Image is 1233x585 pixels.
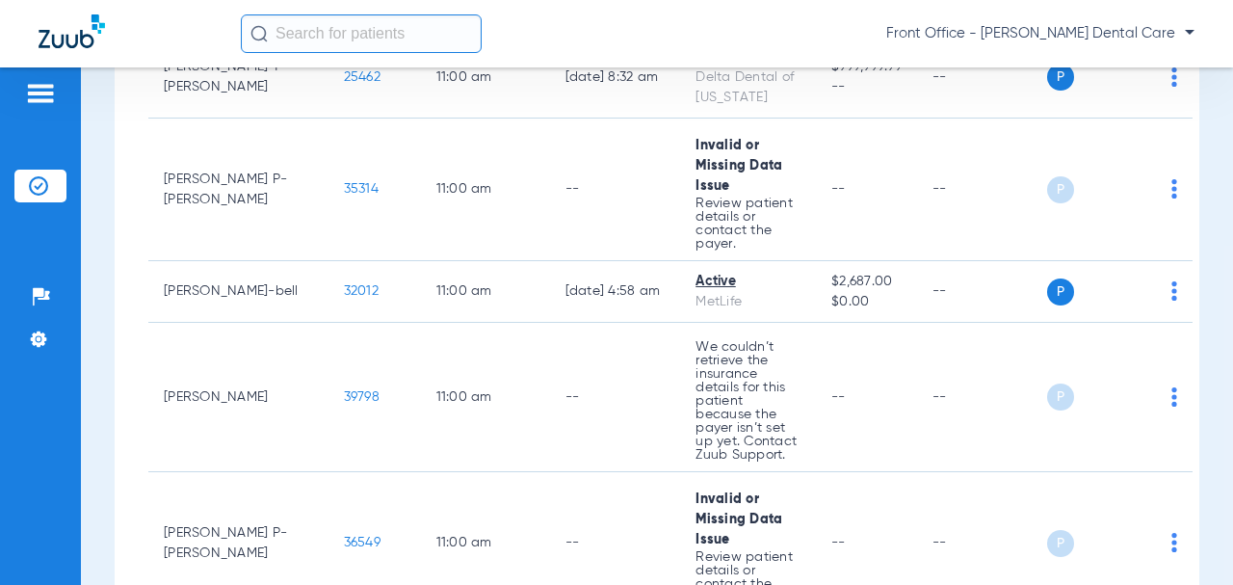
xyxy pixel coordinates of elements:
td: -- [550,119,681,261]
input: Search for patients [241,14,482,53]
span: 35314 [344,182,379,196]
img: group-dot-blue.svg [1171,179,1177,199]
img: group-dot-blue.svg [1171,281,1177,301]
span: P [1047,279,1074,306]
img: Search Icon [250,25,268,42]
img: Zuub Logo [39,14,105,48]
img: group-dot-blue.svg [1171,67,1177,87]
td: -- [917,37,1047,119]
span: $0.00 [831,292,902,312]
td: -- [917,261,1047,323]
span: 32012 [344,284,379,298]
span: P [1047,64,1074,91]
td: -- [917,323,1047,472]
td: -- [917,119,1047,261]
span: Invalid or Missing Data Issue [695,139,782,193]
span: 39798 [344,390,380,404]
p: Review patient details or contact the payer. [695,197,800,251]
span: $2,687.00 [831,272,902,292]
span: -- [831,536,846,549]
img: group-dot-blue.svg [1171,387,1177,407]
td: [PERSON_NAME]-bell [148,261,328,323]
span: P [1047,176,1074,203]
td: 11:00 AM [421,119,550,261]
span: -- [831,390,846,404]
td: 11:00 AM [421,261,550,323]
img: x.svg [1128,281,1147,301]
img: x.svg [1128,179,1147,199]
td: [DATE] 8:32 AM [550,37,681,119]
span: 36549 [344,536,380,549]
img: hamburger-icon [25,82,56,105]
div: Active [695,272,800,292]
span: -- [831,77,902,97]
span: 25462 [344,70,380,84]
img: x.svg [1128,533,1147,552]
td: [PERSON_NAME] [148,323,328,472]
td: 11:00 AM [421,323,550,472]
div: MetLife [695,292,800,312]
img: x.svg [1128,67,1147,87]
span: P [1047,530,1074,557]
span: -- [831,182,846,196]
td: [PERSON_NAME] P-[PERSON_NAME] [148,119,328,261]
span: P [1047,384,1074,411]
div: Delta Dental of [US_STATE] [695,67,800,108]
td: -- [550,323,681,472]
td: [DATE] 4:58 AM [550,261,681,323]
img: x.svg [1128,387,1147,407]
td: [PERSON_NAME] T-[PERSON_NAME] [148,37,328,119]
iframe: Chat Widget [1137,492,1233,585]
td: 11:00 AM [421,37,550,119]
span: Invalid or Missing Data Issue [695,492,782,546]
span: Front Office - [PERSON_NAME] Dental Care [886,24,1194,43]
p: We couldn’t retrieve the insurance details for this patient because the payer isn’t set up yet. C... [695,340,800,462]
